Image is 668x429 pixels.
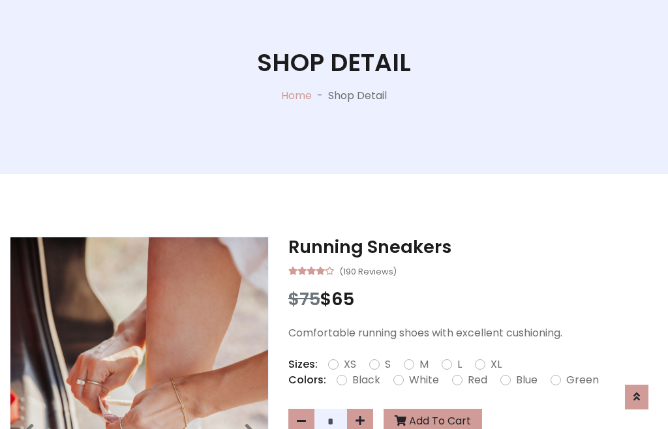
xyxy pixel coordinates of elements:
p: Sizes: [288,357,318,372]
label: XL [491,357,502,372]
label: Blue [516,372,538,388]
a: Home [281,88,312,103]
p: Colors: [288,372,326,388]
h3: $ [288,289,658,310]
p: Comfortable running shoes with excellent cushioning. [288,325,658,341]
label: Green [566,372,599,388]
h3: Running Sneakers [288,237,658,258]
label: XS [344,357,356,372]
label: Red [468,372,487,388]
label: White [409,372,439,388]
small: (190 Reviews) [339,263,397,278]
h1: Shop Detail [257,48,411,78]
span: $75 [288,287,320,311]
p: Shop Detail [328,88,387,104]
label: L [457,357,462,372]
span: 65 [331,287,354,311]
p: - [312,88,328,104]
label: Black [352,372,380,388]
label: M [419,357,429,372]
label: S [385,357,391,372]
